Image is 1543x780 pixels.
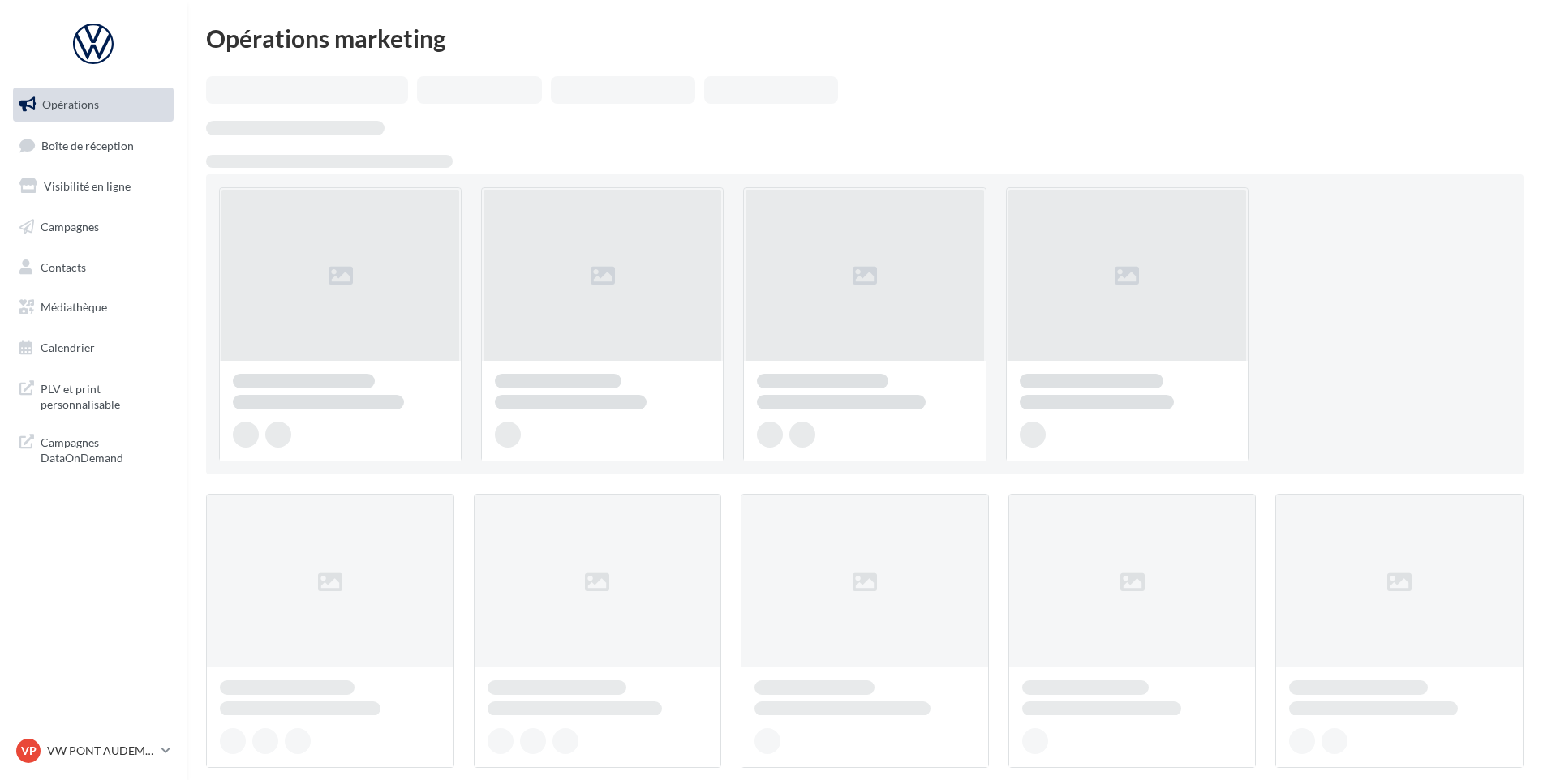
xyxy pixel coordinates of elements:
[41,341,95,354] span: Calendrier
[42,97,99,111] span: Opérations
[41,138,134,152] span: Boîte de réception
[206,26,1524,50] div: Opérations marketing
[10,128,177,163] a: Boîte de réception
[41,431,167,466] span: Campagnes DataOnDemand
[10,88,177,122] a: Opérations
[10,169,177,204] a: Visibilité en ligne
[41,378,167,413] span: PLV et print personnalisable
[41,220,99,234] span: Campagnes
[47,743,155,759] p: VW PONT AUDEMER
[10,371,177,419] a: PLV et print personnalisable
[41,259,86,273] span: Contacts
[10,331,177,365] a: Calendrier
[10,251,177,285] a: Contacts
[10,290,177,324] a: Médiathèque
[41,300,107,314] span: Médiathèque
[10,210,177,244] a: Campagnes
[13,735,174,766] a: VP VW PONT AUDEMER
[21,743,37,759] span: VP
[10,425,177,473] a: Campagnes DataOnDemand
[44,179,131,193] span: Visibilité en ligne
